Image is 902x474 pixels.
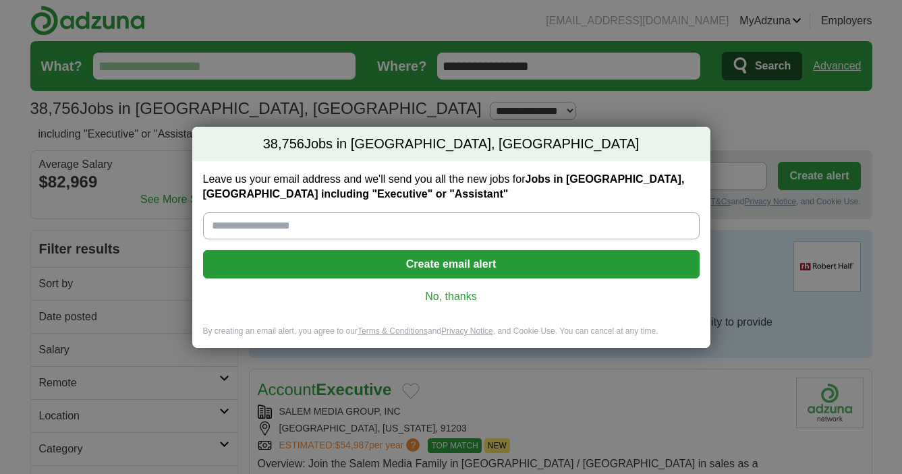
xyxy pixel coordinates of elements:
span: 38,756 [263,135,304,154]
label: Leave us your email address and we'll send you all the new jobs for [203,172,700,202]
a: No, thanks [214,289,689,304]
div: By creating an email alert, you agree to our and , and Cookie Use. You can cancel at any time. [192,326,710,348]
h2: Jobs in [GEOGRAPHIC_DATA], [GEOGRAPHIC_DATA] [192,127,710,162]
a: Privacy Notice [441,326,493,336]
a: Terms & Conditions [358,326,428,336]
button: Create email alert [203,250,700,278]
